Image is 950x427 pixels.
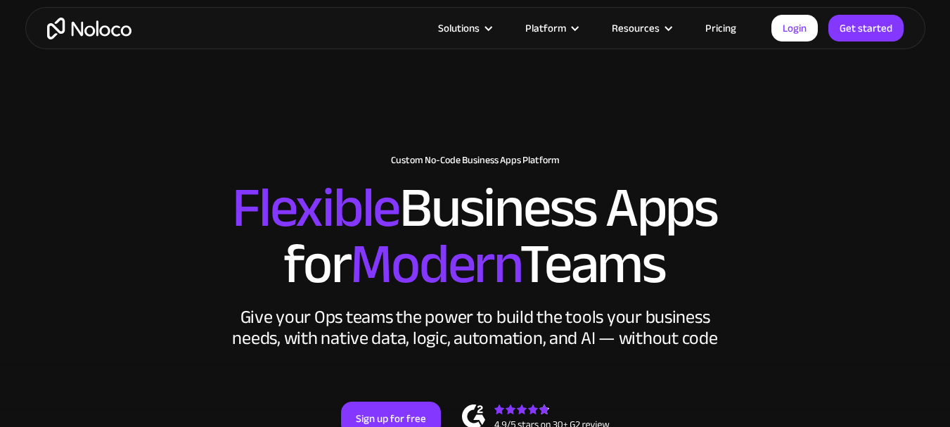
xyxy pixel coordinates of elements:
[438,19,480,37] div: Solutions
[39,155,911,166] h1: Custom No-Code Business Apps Platform
[594,19,688,37] div: Resources
[612,19,660,37] div: Resources
[771,15,818,42] a: Login
[47,18,131,39] a: home
[421,19,508,37] div: Solutions
[525,19,566,37] div: Platform
[508,19,594,37] div: Platform
[39,180,911,293] h2: Business Apps for Teams
[229,307,721,349] div: Give your Ops teams the power to build the tools your business needs, with native data, logic, au...
[688,19,754,37] a: Pricing
[828,15,904,42] a: Get started
[232,155,399,260] span: Flexible
[350,212,520,317] span: Modern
